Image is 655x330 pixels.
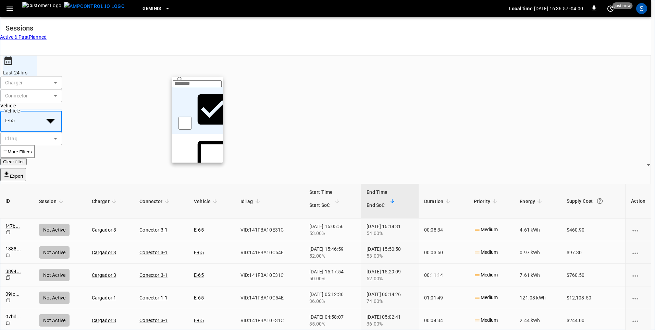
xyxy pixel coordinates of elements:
[309,246,356,259] div: [DATE] 15:46:59
[367,298,413,305] div: 74.00%
[5,246,21,251] a: 1888...
[631,249,645,256] div: charging session options
[309,252,356,259] div: 52.00%
[424,197,452,205] span: Duration
[309,268,356,282] div: [DATE] 15:17:54
[0,158,27,165] button: Clear filter
[474,226,498,233] p: Medium
[139,250,168,255] a: Conector 3-1
[29,34,47,40] a: Planned
[0,145,35,158] button: More Filters
[367,314,413,327] div: [DATE] 05:02:41
[92,250,116,255] a: Cargador 3
[5,297,28,305] div: copy
[367,223,413,237] div: [DATE] 16:14:31
[509,5,533,12] p: Local time
[613,2,633,9] span: just now
[92,272,116,278] a: Cargador 3
[514,264,561,286] td: 7.61 kWh
[3,69,37,76] div: Last 24 hrs
[5,223,20,229] a: f47b...
[235,264,304,286] td: VID:141FBA10E31C
[64,2,125,11] img: ampcontrol.io logo
[631,294,645,301] div: charging session options
[235,286,304,309] td: VID:141FBA10C54E
[594,195,606,207] button: The cost of your charging session based on your supply rates
[367,188,387,214] div: End Time
[631,226,645,233] div: charging session options
[139,197,171,205] span: Connector
[625,184,651,219] th: Action
[309,188,333,214] div: Start Time
[39,197,65,205] span: Session
[419,286,468,309] td: 01:01:49
[5,269,21,274] a: 3894...
[139,295,168,300] a: Conector 1-1
[561,286,626,309] td: $12,108.50
[367,230,413,237] div: 54.00%
[39,269,70,281] div: Not Active
[39,292,70,304] div: Not Active
[534,5,583,12] p: [DATE] 16:36:57 -04:00
[367,246,413,259] div: [DATE] 15:50:50
[561,219,626,241] td: $460.90
[0,168,26,181] button: Export
[474,271,498,279] p: Medium
[5,314,21,319] a: 07bd...
[5,275,28,282] div: copy
[5,229,28,237] div: copy
[419,219,468,241] td: 00:08:34
[367,268,413,282] div: [DATE] 15:29:09
[194,250,204,255] a: E-65
[194,272,204,278] a: E-65
[309,298,356,305] div: 36.00%
[235,241,304,264] td: VID:141FBA10C54E
[5,291,20,297] a: 09fc...
[0,102,651,109] label: Vehicle
[0,114,39,127] div: E-65
[567,195,620,207] div: Supply Cost
[514,241,561,264] td: 0.97 kWh
[139,272,168,278] a: Conector 3-1
[309,314,356,327] div: [DATE] 04:58:07
[367,320,413,327] div: 36.00%
[309,201,333,209] p: Start SoC
[92,197,119,205] span: Charger
[636,3,647,14] div: profile-icon
[561,241,626,264] td: $97.30
[631,272,645,279] div: charging session options
[22,2,61,15] img: Customer Logo
[92,318,116,323] a: Cargador 3
[194,197,220,205] span: Vehicle
[605,3,616,14] button: set refresh interval
[309,275,356,282] div: 50.00%
[631,317,645,324] div: charging session options
[92,227,116,233] a: Cargador 3
[39,314,70,327] div: Not Active
[367,291,413,305] div: [DATE] 06:14:26
[474,249,498,256] p: Medium
[514,286,561,309] td: 121.08 kWh
[419,241,468,264] td: 00:03:50
[474,294,498,301] p: Medium
[92,295,116,300] a: Cargador 1
[309,291,356,305] div: [DATE] 05:12:36
[143,5,161,13] span: Geminis
[194,295,204,300] a: E-65
[139,227,168,233] a: Conector 3-1
[367,275,413,282] div: 52.00%
[240,197,262,205] span: IdTag
[172,87,223,134] li: E-65
[194,227,204,233] a: E-65
[561,264,626,286] td: $760.50
[474,197,499,205] span: Priority
[235,219,304,241] td: VID:141FBA10E31C
[139,318,168,323] a: Conector 3-1
[367,201,387,209] p: End SoC
[520,197,544,205] span: Energy
[309,223,356,237] div: [DATE] 16:05:56
[172,134,223,180] li: E-41
[194,318,204,323] a: E-65
[309,230,356,237] div: 53.00%
[474,317,498,324] p: Medium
